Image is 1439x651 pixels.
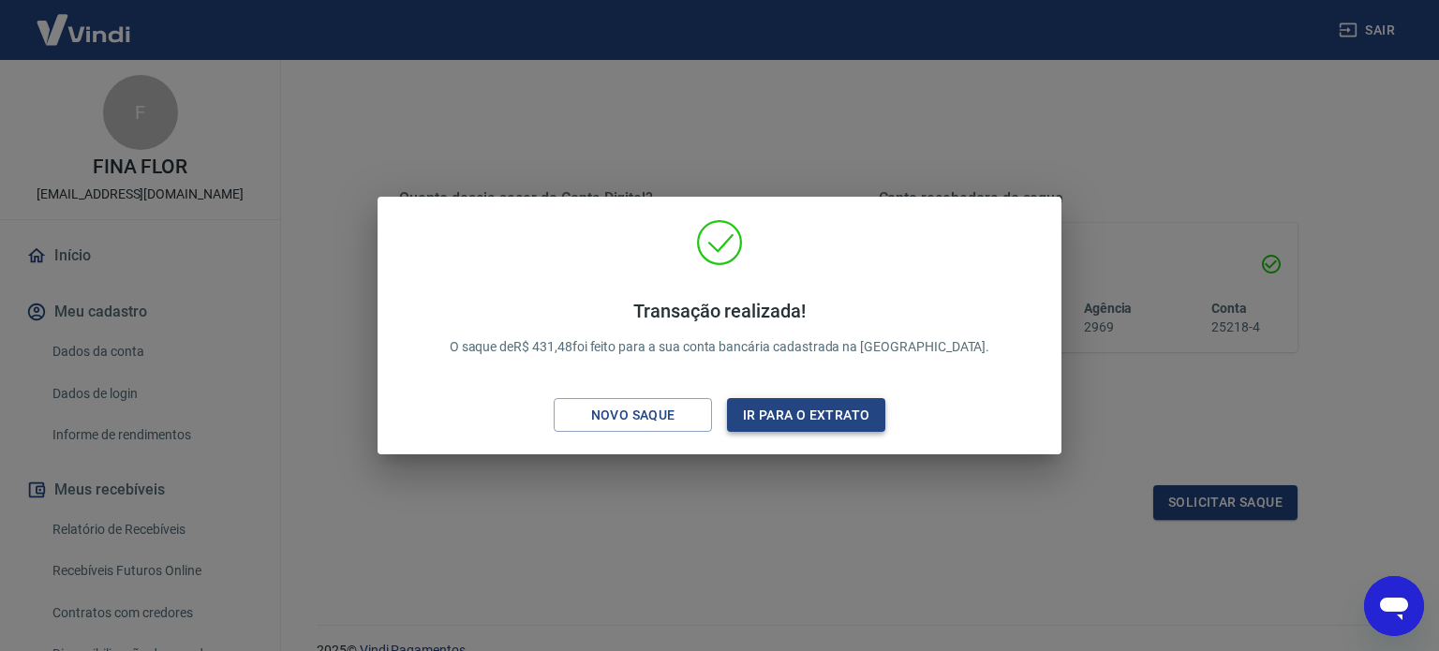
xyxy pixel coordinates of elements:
iframe: Botão para abrir a janela de mensagens [1364,576,1424,636]
h4: Transação realizada! [450,300,990,322]
div: Novo saque [569,404,698,427]
button: Ir para o extrato [727,398,885,433]
p: O saque de R$ 431,48 foi feito para a sua conta bancária cadastrada na [GEOGRAPHIC_DATA]. [450,300,990,357]
button: Novo saque [554,398,712,433]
